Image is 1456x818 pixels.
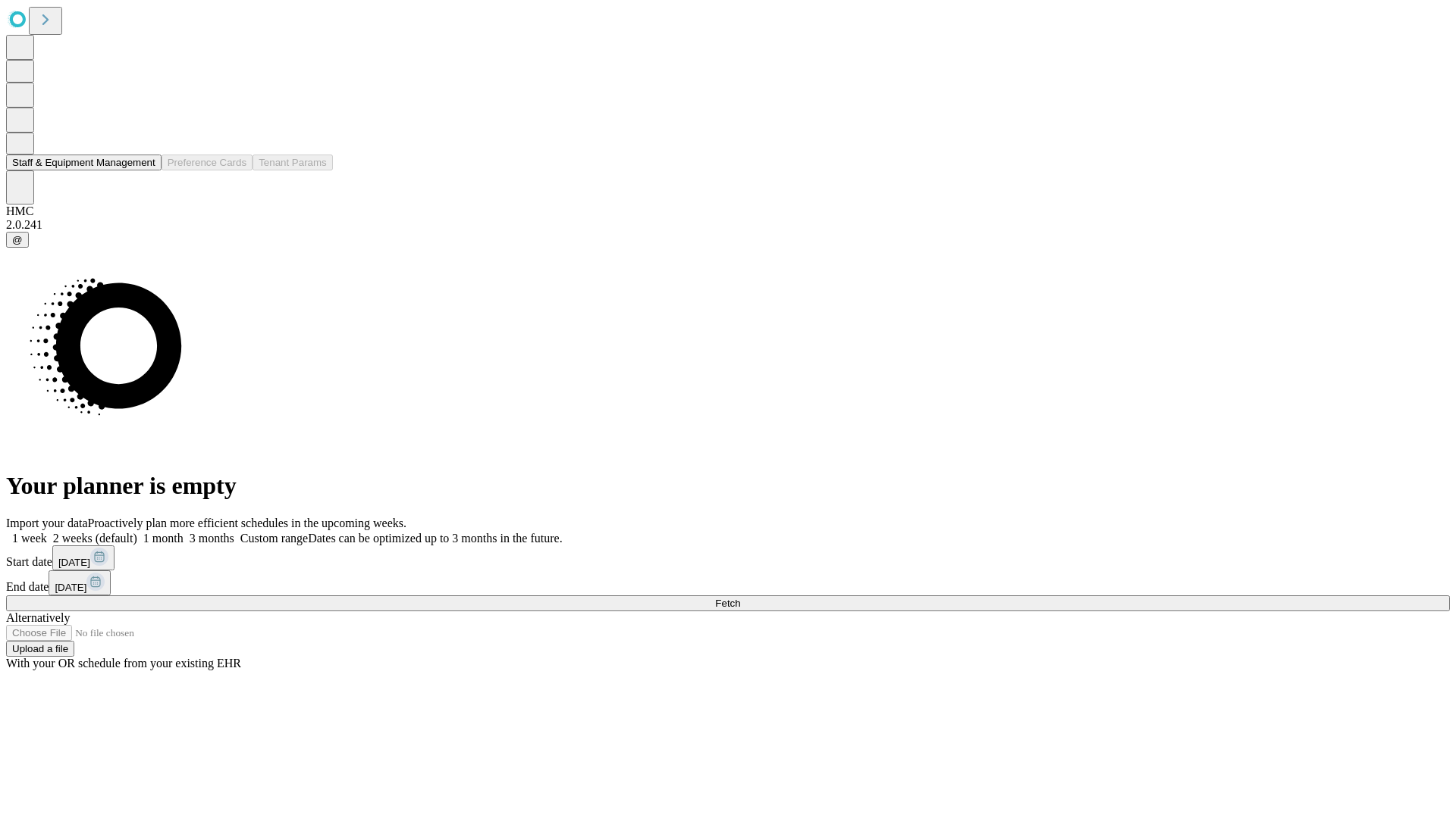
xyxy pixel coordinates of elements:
button: Upload a file [6,641,74,657]
div: HMC [6,204,1450,218]
span: Fetch [715,598,740,609]
span: Dates can be optimized up to 3 months in the future. [308,532,562,545]
button: [DATE] [52,545,115,570]
span: Alternatively [6,611,70,624]
div: Start date [6,545,1450,570]
span: 1 month [143,532,184,545]
h1: Your planner is empty [6,472,1450,500]
div: 2.0.241 [6,218,1450,232]
span: [DATE] [55,582,86,593]
span: Custom range [240,532,308,545]
button: Preference Cards [162,155,253,170]
span: 1 week [12,532,47,545]
button: Staff & Equipment Management [6,155,162,170]
div: End date [6,570,1450,595]
span: 3 months [190,532,234,545]
button: Tenant Params [253,155,333,170]
button: Fetch [6,595,1450,611]
span: [DATE] [58,557,90,568]
span: Import your data [6,517,88,529]
span: @ [12,234,23,245]
span: 2 weeks (default) [53,532,137,545]
span: Proactively plan more efficient schedules in the upcoming weeks. [88,517,406,529]
span: With your OR schedule from your existing EHR [6,657,241,670]
button: @ [6,232,29,248]
button: [DATE] [49,570,111,595]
